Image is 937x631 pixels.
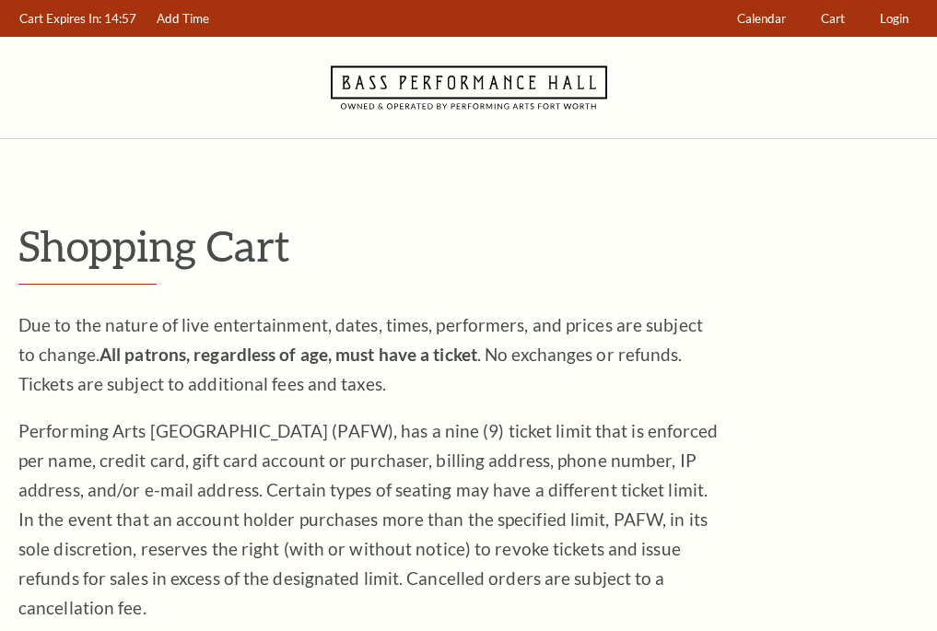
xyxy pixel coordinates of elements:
[737,11,786,26] span: Calendar
[872,1,918,37] a: Login
[18,416,719,623] p: Performing Arts [GEOGRAPHIC_DATA] (PAFW), has a nine (9) ticket limit that is enforced per name, ...
[104,11,136,26] span: 14:57
[813,1,854,37] a: Cart
[880,11,908,26] span: Login
[729,1,795,37] a: Calendar
[19,11,101,26] span: Cart Expires In:
[18,314,703,394] span: Due to the nature of live entertainment, dates, times, performers, and prices are subject to chan...
[100,344,477,365] strong: All patrons, regardless of age, must have a ticket
[148,1,218,37] a: Add Time
[18,222,919,269] p: Shopping Cart
[821,11,845,26] span: Cart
